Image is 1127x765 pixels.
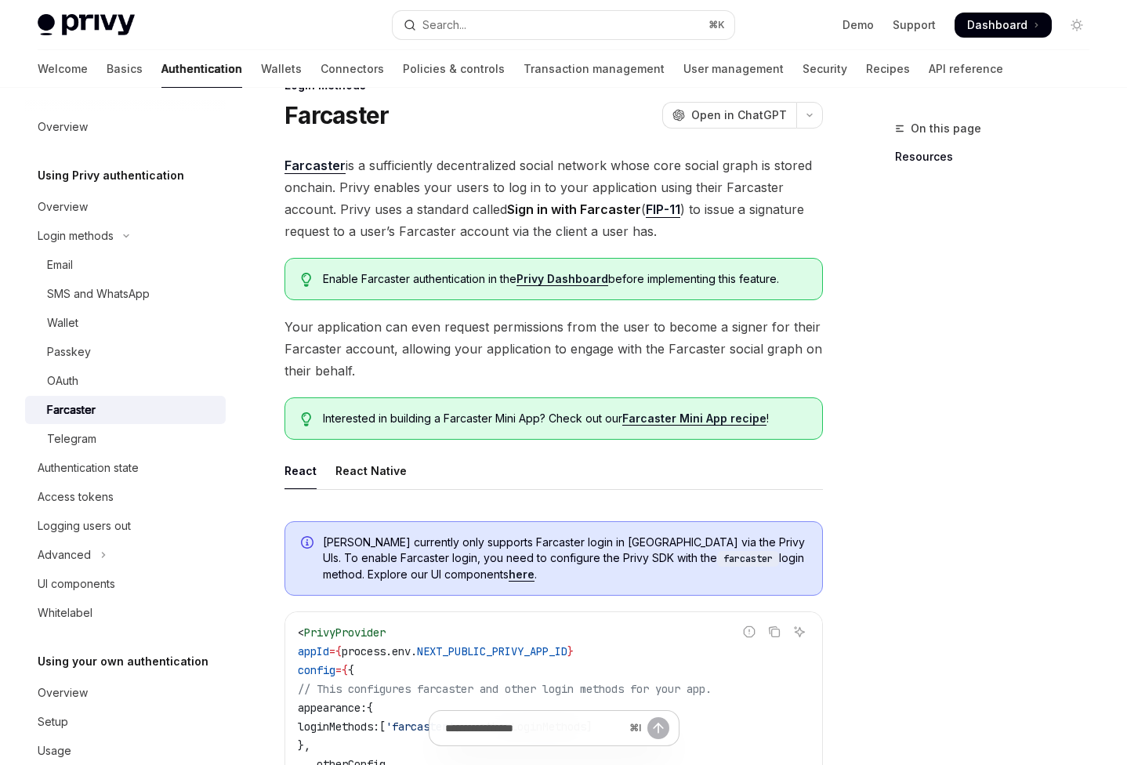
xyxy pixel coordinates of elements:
div: Usage [38,741,71,760]
a: OAuth [25,367,226,395]
h5: Using your own authentication [38,652,208,671]
h1: Farcaster [284,101,389,129]
span: Your application can even request permissions from the user to become a signer for their Farcaste... [284,316,823,382]
a: Recipes [866,50,910,88]
input: Ask a question... [445,711,623,745]
a: Security [803,50,847,88]
div: Overview [38,118,88,136]
span: // This configures farcaster and other login methods for your app. [298,682,712,696]
div: Whitelabel [38,604,92,622]
span: PrivyProvider [304,625,386,640]
svg: Info [301,536,317,552]
div: Overview [38,198,88,216]
a: Access tokens [25,483,226,511]
a: FIP-11 [646,201,680,218]
a: Authentication state [25,454,226,482]
div: Advanced [38,546,91,564]
a: Welcome [38,50,88,88]
div: SMS and WhatsApp [47,285,150,303]
a: SMS and WhatsApp [25,280,226,308]
span: = [335,663,342,677]
a: Overview [25,113,226,141]
button: Toggle Login methods section [25,222,226,250]
span: NEXT_PUBLIC_PRIVY_APP_ID [417,644,567,658]
button: Toggle Advanced section [25,541,226,569]
a: Wallet [25,309,226,337]
img: light logo [38,14,135,36]
a: Usage [25,737,226,765]
span: } [567,644,574,658]
span: [PERSON_NAME] currently only supports Farcaster login in [GEOGRAPHIC_DATA] via the Privy UIs. To ... [323,535,806,582]
a: User management [683,50,784,88]
button: Open search [393,11,735,39]
button: Toggle dark mode [1064,13,1089,38]
div: Setup [38,712,68,731]
button: Ask AI [789,622,810,642]
a: Overview [25,193,226,221]
a: here [509,567,535,582]
span: ⌘ K [708,19,725,31]
div: Farcaster [47,401,96,419]
a: Basics [107,50,143,88]
button: Send message [647,717,669,739]
span: Interested in building a Farcaster Mini App? Check out our ! [323,411,806,426]
span: On this page [911,119,981,138]
a: Authentication [161,50,242,88]
a: Wallets [261,50,302,88]
span: appId [298,644,329,658]
a: API reference [929,50,1003,88]
a: Transaction management [524,50,665,88]
a: Connectors [321,50,384,88]
svg: Tip [301,273,312,287]
a: Demo [843,17,874,33]
div: UI components [38,575,115,593]
div: Telegram [47,430,96,448]
span: appearance: [298,701,367,715]
span: . [411,644,417,658]
a: Telegram [25,425,226,453]
span: Enable Farcaster authentication in the before implementing this feature. [323,271,806,287]
span: { [348,663,354,677]
a: Dashboard [955,13,1052,38]
span: . [386,644,392,658]
button: Report incorrect code [739,622,759,642]
div: Search... [422,16,466,34]
a: Whitelabel [25,599,226,627]
h5: Using Privy authentication [38,166,184,185]
span: = [329,644,335,658]
a: Logging users out [25,512,226,540]
span: Open in ChatGPT [691,107,787,123]
span: < [298,625,304,640]
div: Login methods [38,227,114,245]
a: Privy Dashboard [516,272,608,286]
span: { [342,663,348,677]
a: UI components [25,570,226,598]
span: process [342,644,386,658]
span: is a sufficiently decentralized social network whose core social graph is stored onchain. Privy e... [284,154,823,242]
div: React Native [335,452,407,489]
a: Setup [25,708,226,736]
button: Copy the contents from the code block [764,622,785,642]
button: Open in ChatGPT [662,102,796,129]
div: Logging users out [38,517,131,535]
div: OAuth [47,372,78,390]
span: { [335,644,342,658]
a: Overview [25,679,226,707]
div: React [284,452,317,489]
div: Wallet [47,314,78,332]
div: Authentication state [38,459,139,477]
a: Resources [895,144,1102,169]
a: Farcaster [25,396,226,424]
strong: Sign in with Farcaster [507,201,641,217]
strong: Farcaster [284,158,346,173]
a: Passkey [25,338,226,366]
span: { [367,701,373,715]
code: farcaster [717,551,779,567]
div: Email [47,256,73,274]
span: config [298,663,335,677]
a: Policies & controls [403,50,505,88]
div: Overview [38,683,88,702]
a: Support [893,17,936,33]
div: Passkey [47,343,91,361]
a: Farcaster [284,158,346,174]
